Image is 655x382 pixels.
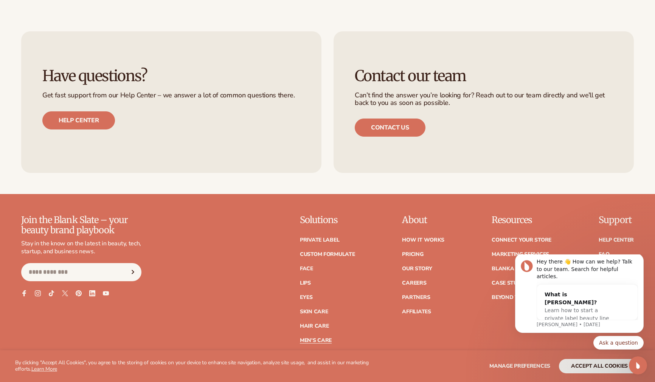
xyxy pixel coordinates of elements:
[402,280,426,286] a: Careers
[41,53,106,75] span: Learn how to start a private label beauty line with [PERSON_NAME]
[21,240,141,256] p: Stay in the know on the latest in beauty, tech, startup, and business news.
[300,338,332,343] a: Men's Care
[504,254,655,354] iframe: Intercom notifications message
[599,237,634,243] a: Help Center
[599,252,609,257] a: FAQ
[300,266,313,271] a: Face
[90,82,140,95] button: Quick reply: Ask a question
[21,215,141,235] p: Join the Blank Slate – your beauty brand playbook
[17,6,29,18] img: Profile image for Lee
[33,30,119,82] div: What is [PERSON_NAME]?Learn how to start a private label beauty line with [PERSON_NAME]
[300,295,313,300] a: Eyes
[300,252,355,257] a: Custom formulate
[42,68,300,84] h3: Have questions?
[33,4,134,66] div: Message content
[300,309,328,314] a: Skin Care
[492,252,549,257] a: Marketing services
[355,92,613,107] p: Can’t find the answer you’re looking for? Reach out to our team directly and we’ll get back to yo...
[402,215,444,225] p: About
[42,111,115,129] a: Help center
[402,252,423,257] a: Pricing
[402,237,444,243] a: How It Works
[300,323,329,329] a: Hair Care
[300,215,355,225] p: Solutions
[41,36,111,52] div: What is [PERSON_NAME]?
[31,365,57,373] a: Learn More
[33,67,134,74] p: Message from Lee, sent 4w ago
[492,215,551,225] p: Resources
[629,356,647,374] iframe: Intercom live chat
[11,82,140,95] div: Quick reply options
[402,266,432,271] a: Our Story
[402,295,430,300] a: Partners
[124,263,141,281] button: Subscribe
[15,360,389,373] p: By clicking "Accept All Cookies", you agree to the storing of cookies on your device to enhance s...
[355,68,613,84] h3: Contact our team
[42,92,300,99] p: Get fast support from our Help Center – we answer a lot of common questions there.
[300,280,311,286] a: Lips
[402,309,431,314] a: Affiliates
[489,359,550,373] button: Manage preferences
[33,4,134,26] div: Hey there 👋 How can we help? Talk to our team. Search for helpful articles.
[492,266,542,271] a: Blanka Academy
[300,237,339,243] a: Private label
[559,359,640,373] button: accept all cookies
[492,295,546,300] a: Beyond the brand
[599,215,634,225] p: Support
[355,119,425,137] a: Contact us
[492,237,551,243] a: Connect your store
[492,280,529,286] a: Case Studies
[489,362,550,370] span: Manage preferences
